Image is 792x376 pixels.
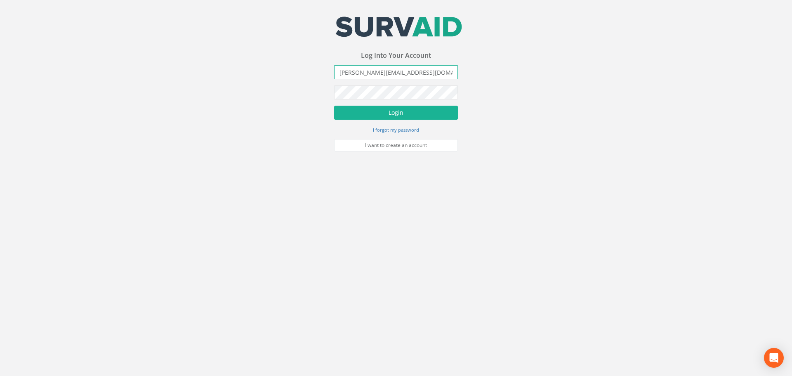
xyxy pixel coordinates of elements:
[334,139,458,151] a: I want to create an account
[764,348,784,368] div: Open Intercom Messenger
[373,126,419,133] a: I forgot my password
[373,127,419,133] small: I forgot my password
[334,52,458,59] h3: Log Into Your Account
[334,65,458,79] input: Email
[334,106,458,120] button: Login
